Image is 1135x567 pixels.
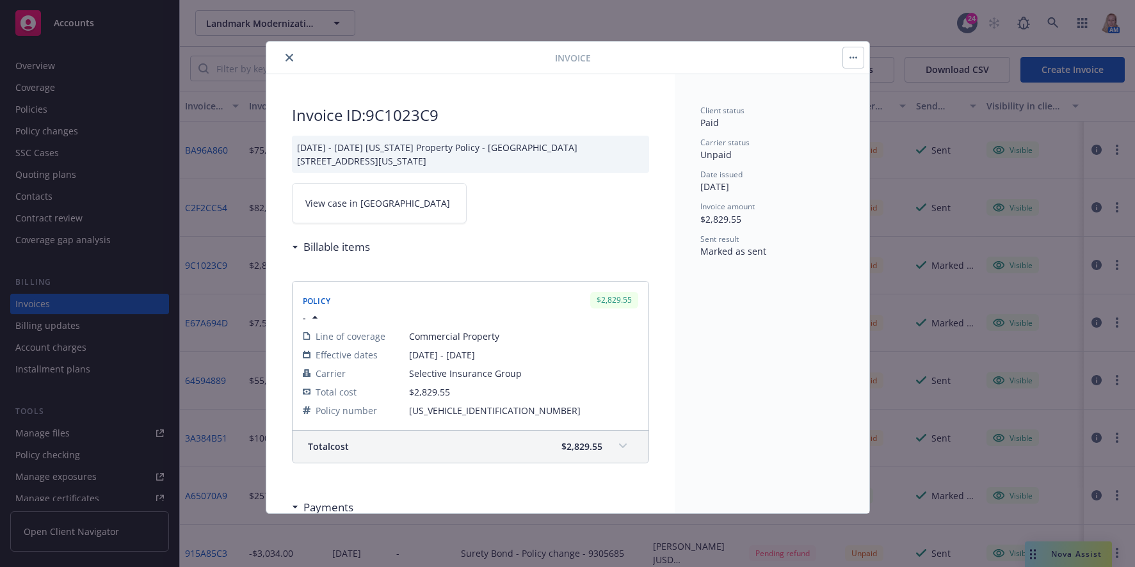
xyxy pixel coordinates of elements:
[555,51,591,65] span: Invoice
[409,404,638,417] span: [US_VEHICLE_IDENTIFICATION_NUMBER]
[409,348,638,362] span: [DATE] - [DATE]
[409,330,638,343] span: Commercial Property
[409,386,450,398] span: $2,829.55
[305,196,450,210] span: View case in [GEOGRAPHIC_DATA]
[700,169,743,180] span: Date issued
[316,385,357,399] span: Total cost
[700,137,750,148] span: Carrier status
[700,116,719,129] span: Paid
[316,330,385,343] span: Line of coverage
[700,201,755,212] span: Invoice amount
[561,440,602,453] span: $2,829.55
[700,148,732,161] span: Unpaid
[303,311,321,324] button: -
[316,404,377,417] span: Policy number
[303,239,370,255] h3: Billable items
[590,292,638,308] div: $2,829.55
[292,105,649,125] h2: Invoice ID: 9C1023C9
[409,367,638,380] span: Selective Insurance Group
[292,499,353,516] div: Payments
[292,183,467,223] a: View case in [GEOGRAPHIC_DATA]
[700,234,739,244] span: Sent result
[292,239,370,255] div: Billable items
[700,180,729,193] span: [DATE]
[308,440,349,453] span: Total cost
[282,50,297,65] button: close
[292,136,649,173] div: [DATE] - [DATE] [US_STATE] Property Policy - [GEOGRAPHIC_DATA][STREET_ADDRESS][US_STATE]
[700,105,745,116] span: Client status
[303,311,306,324] span: -
[316,367,346,380] span: Carrier
[700,245,766,257] span: Marked as sent
[303,499,353,516] h3: Payments
[303,296,331,307] span: Policy
[293,431,648,463] div: Totalcost$2,829.55
[700,213,741,225] span: $2,829.55
[316,348,378,362] span: Effective dates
